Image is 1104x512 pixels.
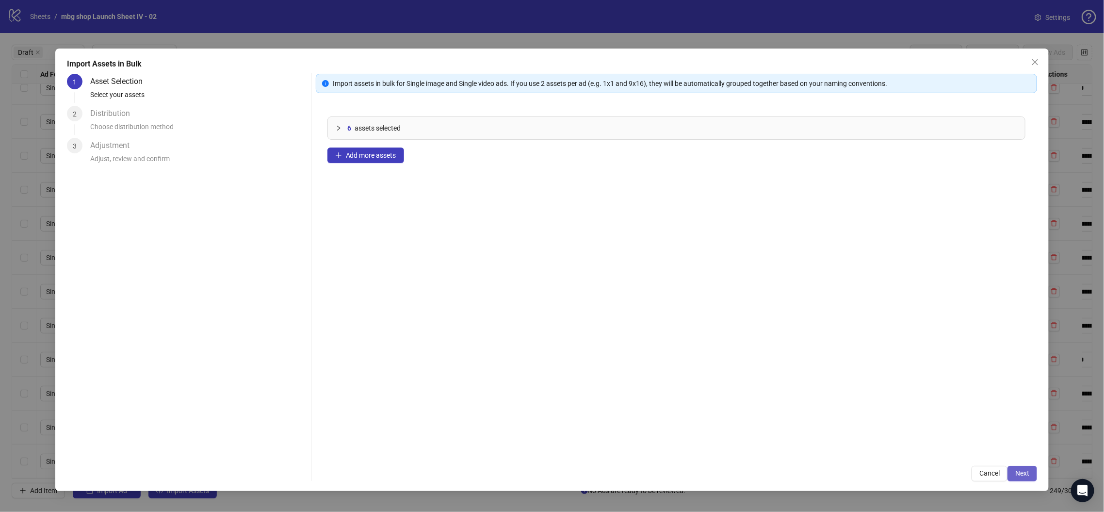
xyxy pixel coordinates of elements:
div: Choose distribution method [90,121,308,138]
button: Cancel [972,466,1007,481]
span: 3 [73,142,77,150]
div: Open Intercom Messenger [1071,479,1094,502]
button: Close [1027,54,1043,70]
span: 2 [73,110,77,118]
div: Adjustment [90,138,137,153]
div: Asset Selection [90,74,150,89]
span: 6 [347,123,351,133]
div: Import assets in bulk for Single image and Single video ads. If you use 2 assets per ad (e.g. 1x1... [333,78,1031,89]
div: Distribution [90,106,138,121]
div: Import Assets in Bulk [67,58,1037,70]
div: 6assets selected [328,117,1025,139]
span: close [1031,58,1039,66]
span: 1 [73,78,77,86]
span: Cancel [979,469,1000,477]
button: Add more assets [327,148,404,163]
span: Add more assets [346,151,396,159]
span: assets selected [355,123,401,133]
button: Next [1007,466,1037,481]
span: info-circle [322,80,329,87]
div: Adjust, review and confirm [90,153,308,170]
div: Select your assets [90,89,308,106]
span: collapsed [336,125,341,131]
span: plus [335,152,342,159]
span: Next [1015,469,1029,477]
